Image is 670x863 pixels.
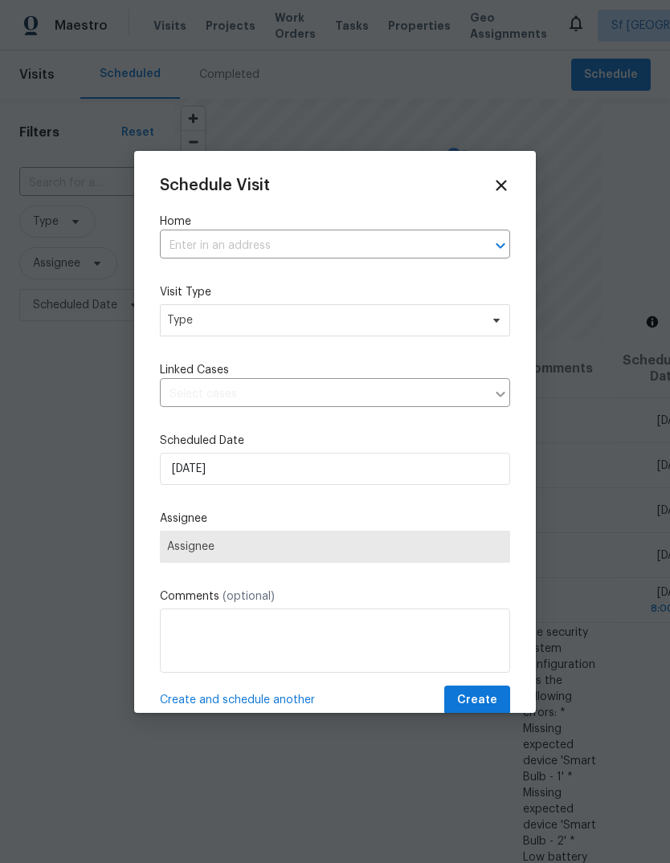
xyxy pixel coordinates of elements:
button: Create [444,686,510,715]
span: Schedule Visit [160,177,270,193]
span: Create [457,690,497,710]
span: Close [492,177,510,194]
input: Enter in an address [160,234,465,258]
label: Comments [160,588,510,605]
span: Create and schedule another [160,692,315,708]
span: Linked Cases [160,362,229,378]
label: Home [160,214,510,230]
button: Open [489,234,512,257]
span: Assignee [167,540,503,553]
span: (optional) [223,591,275,602]
label: Scheduled Date [160,433,510,449]
label: Visit Type [160,284,510,300]
span: Type [167,312,480,328]
input: Select cases [160,382,486,407]
input: M/D/YYYY [160,453,510,485]
label: Assignee [160,511,510,527]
